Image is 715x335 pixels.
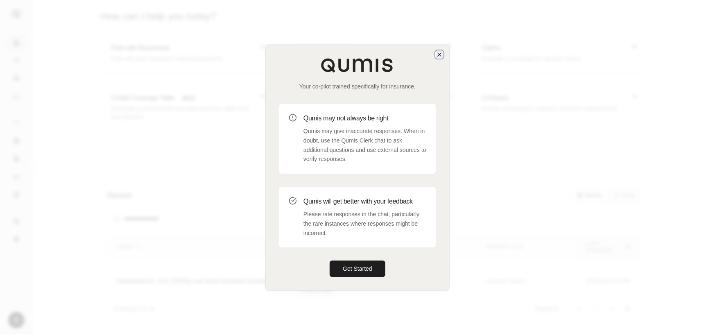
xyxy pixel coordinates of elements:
button: Get Started [330,261,385,277]
h3: Qumis will get better with your feedback [303,197,426,206]
p: Your co-pilot trained specifically for insurance. [279,82,436,91]
p: Qumis may give inaccurate responses. When in doubt, use the Qumis Clerk chat to ask additional qu... [303,127,426,164]
p: Please rate responses in the chat, particularly the rare instances where responses might be incor... [303,210,426,238]
h3: Qumis may not always be right [303,113,426,123]
img: Qumis Logo [321,58,394,72]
